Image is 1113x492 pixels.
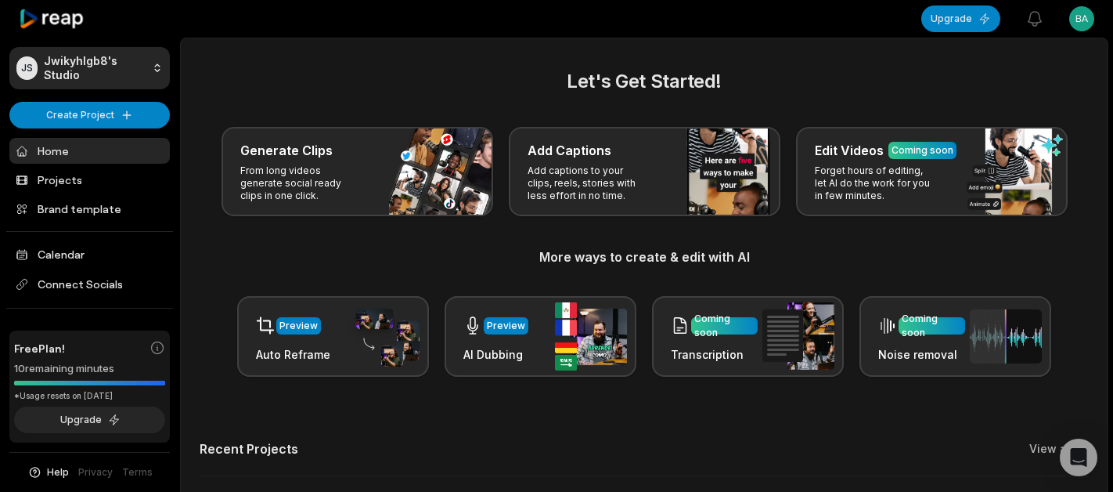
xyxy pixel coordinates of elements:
[9,196,170,222] a: Brand template
[970,309,1042,364] img: noise_removal.png
[1060,439,1097,476] div: Open Intercom Messenger
[14,407,165,433] button: Upgrade
[240,141,333,160] h3: Generate Clips
[9,241,170,267] a: Calendar
[891,143,953,157] div: Coming soon
[47,465,69,479] span: Help
[122,465,153,479] a: Terms
[815,141,884,160] h3: Edit Videos
[671,346,758,363] h3: Transcription
[815,165,936,202] p: Forget hours of editing, let AI do the work for you in few minutes.
[279,319,318,333] div: Preview
[200,248,1089,266] h3: More ways to create & edit with AI
[16,56,38,80] div: JS
[348,306,420,367] img: auto_reframe.png
[878,346,965,363] h3: Noise removal
[14,361,165,377] div: 10 remaining minutes
[1029,441,1073,457] a: View all
[14,340,65,356] span: Free Plan!
[44,54,146,82] p: Jwikyhlgb8's Studio
[762,302,834,370] img: transcription.png
[694,312,755,340] div: Coming soon
[921,5,1000,32] button: Upgrade
[200,441,298,457] h2: Recent Projects
[487,319,525,333] div: Preview
[9,270,170,298] span: Connect Socials
[902,312,962,340] div: Coming soon
[528,141,611,160] h3: Add Captions
[256,346,330,363] h3: Auto Reframe
[463,346,528,363] h3: AI Dubbing
[9,167,170,193] a: Projects
[78,465,113,479] a: Privacy
[9,102,170,128] button: Create Project
[240,165,362,202] p: From long videos generate social ready clips in one click.
[200,67,1089,96] h2: Let's Get Started!
[27,465,69,479] button: Help
[528,165,649,202] p: Add captions to your clips, reels, stories with less effort in no time.
[555,302,627,371] img: ai_dubbing.png
[14,390,165,402] div: *Usage resets on [DATE]
[9,138,170,164] a: Home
